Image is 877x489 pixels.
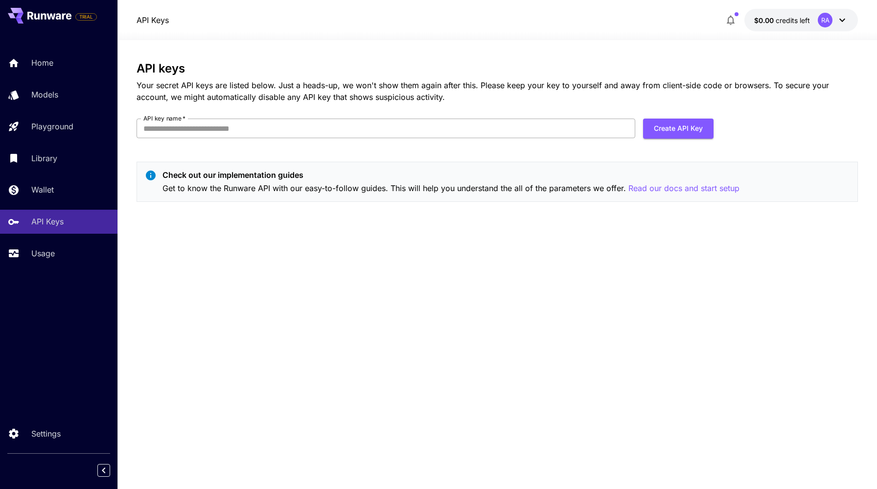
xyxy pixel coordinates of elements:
p: Usage [31,247,55,259]
button: Collapse sidebar [97,464,110,477]
h3: API keys [137,62,858,75]
nav: breadcrumb [137,14,169,26]
span: TRIAL [76,13,96,21]
button: Read our docs and start setup [628,182,739,195]
p: Wallet [31,184,54,196]
a: API Keys [137,14,169,26]
button: Create API Key [643,119,714,139]
p: Models [31,89,58,100]
p: Your secret API keys are listed below. Just a heads-up, we won't show them again after this. Plea... [137,79,858,103]
p: API Keys [31,216,64,227]
p: Check out our implementation guides [162,169,739,181]
div: Collapse sidebar [105,462,117,479]
p: Playground [31,121,73,132]
p: Settings [31,428,61,440]
label: API key name [143,114,185,122]
span: Add your payment card to enable full platform functionality. [75,11,97,23]
p: Library [31,152,57,164]
button: $0.00RA [744,9,858,31]
div: $0.00 [754,15,810,25]
div: RA [818,13,832,27]
span: credits left [776,16,810,24]
p: Home [31,57,53,69]
span: $0.00 [754,16,776,24]
p: Get to know the Runware API with our easy-to-follow guides. This will help you understand the all... [162,182,739,195]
